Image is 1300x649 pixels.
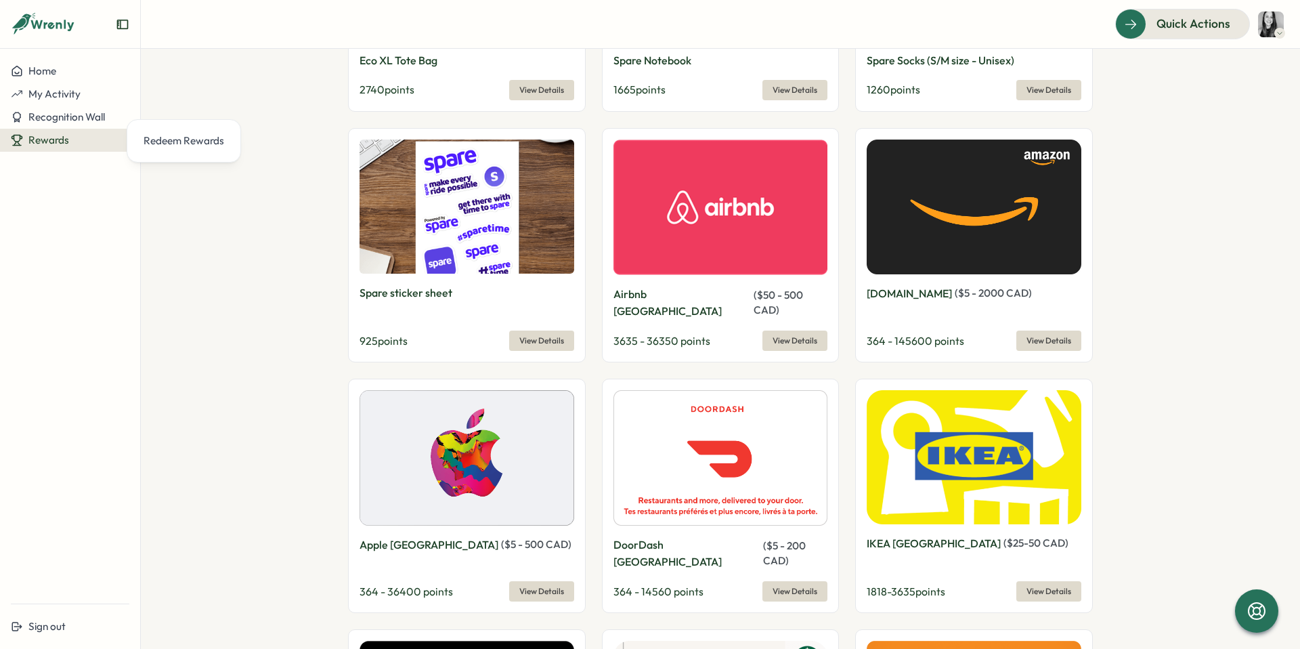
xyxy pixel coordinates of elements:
[867,585,945,598] span: 1818 - 3635 points
[28,64,56,77] span: Home
[1258,12,1284,37] img: Nicole Gomes
[773,582,817,601] span: View Details
[28,110,105,123] span: Recognition Wall
[360,537,498,553] p: Apple [GEOGRAPHIC_DATA]
[509,331,574,351] button: View Details
[955,287,1032,299] span: ( $ 5 - 2000 CAD )
[762,581,827,602] button: View Details
[116,18,129,31] button: Expand sidebar
[867,535,1001,552] p: IKEA [GEOGRAPHIC_DATA]
[360,52,437,69] p: Eco XL Tote Bag
[1016,331,1081,351] button: View Details
[613,140,828,276] img: Airbnb Canada
[613,585,703,598] span: 364 - 14560 points
[360,585,453,598] span: 364 - 36400 points
[360,83,414,96] span: 2740 points
[613,390,828,526] img: DoorDash Canada
[613,83,666,96] span: 1665 points
[613,537,760,570] p: DoorDash [GEOGRAPHIC_DATA]
[773,331,817,350] span: View Details
[1156,15,1230,33] span: Quick Actions
[360,285,452,301] p: Spare sticker sheet
[613,286,751,320] p: Airbnb [GEOGRAPHIC_DATA]
[28,87,81,100] span: My Activity
[360,390,574,526] img: Apple Canada
[1003,537,1068,549] span: ( $ 25 - 50 CAD )
[519,331,564,350] span: View Details
[509,80,574,100] button: View Details
[1016,581,1081,602] button: View Details
[867,140,1081,274] img: Amazon.ca
[867,334,964,348] span: 364 - 145600 points
[754,289,803,316] span: ( $ 50 - 500 CAD )
[762,331,827,351] button: View Details
[867,285,952,302] p: [DOMAIN_NAME]
[28,620,66,633] span: Sign out
[1026,331,1071,350] span: View Details
[867,52,1014,69] p: Spare Socks (S/M size - Unisex)
[867,83,920,96] span: 1260 points
[519,81,564,100] span: View Details
[519,582,564,601] span: View Details
[360,140,574,274] img: Spare sticker sheet
[28,133,69,146] span: Rewards
[763,539,806,567] span: ( $ 5 - 200 CAD )
[138,128,230,154] a: Redeem Rewards
[867,390,1081,524] img: IKEA Canada
[501,538,571,551] span: ( $ 5 - 500 CAD )
[1115,9,1250,39] button: Quick Actions
[1026,81,1071,100] span: View Details
[762,80,827,100] button: View Details
[144,133,224,148] div: Redeem Rewards
[1016,80,1081,100] button: View Details
[613,334,710,348] span: 3635 - 36350 points
[360,334,408,348] span: 925 points
[613,52,691,69] p: Spare Notebook
[1026,582,1071,601] span: View Details
[773,81,817,100] span: View Details
[509,581,574,602] button: View Details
